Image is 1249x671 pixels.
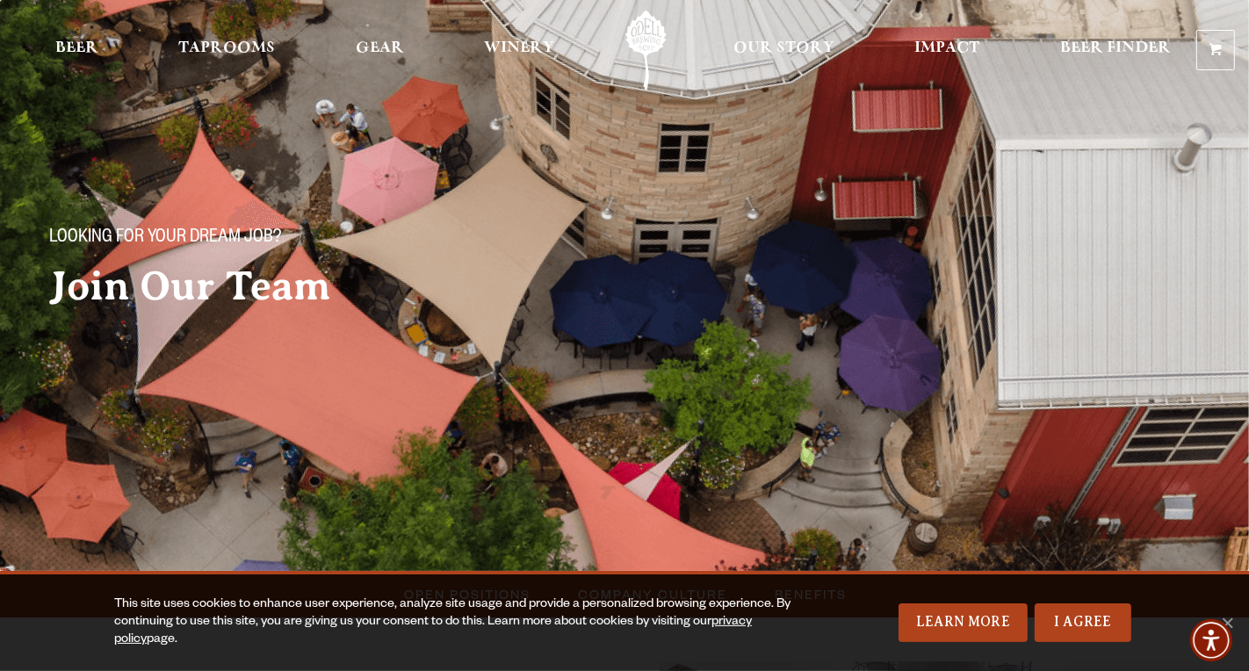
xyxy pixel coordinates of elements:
span: Beer [55,41,98,55]
span: Our Story [733,41,834,55]
a: Winery [473,11,566,90]
a: Taprooms [167,11,286,90]
div: Accessibility Menu [1190,619,1232,661]
a: Beer Finder [1049,11,1182,90]
a: Odell Home [613,11,679,90]
span: Winery [484,41,554,55]
a: Impact [904,11,992,90]
span: Beer Finder [1060,41,1171,55]
span: Gear [356,41,404,55]
a: Gear [344,11,415,90]
span: Taprooms [178,41,275,55]
span: Looking for your dream job? [49,227,281,250]
span: Impact [915,41,980,55]
a: Learn More [899,603,1028,642]
h2: Join Our Team [49,264,597,308]
a: I Agree [1035,603,1131,642]
a: Beer [44,11,110,90]
a: Our Story [722,11,846,90]
div: This site uses cookies to enhance user experience, analyze site usage and provide a personalized ... [114,596,811,649]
